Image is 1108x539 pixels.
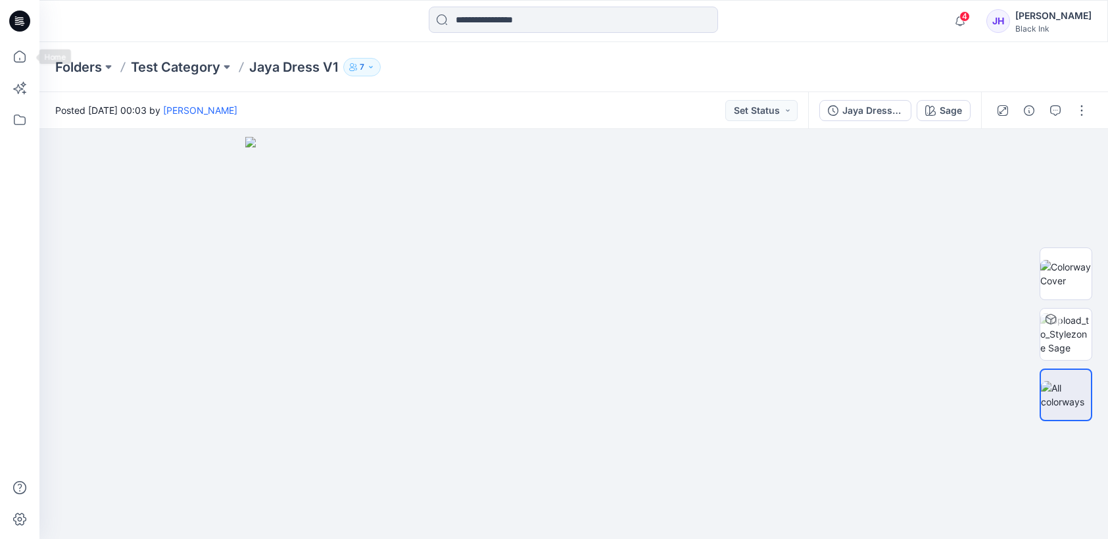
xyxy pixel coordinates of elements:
button: 7 [343,58,381,76]
div: Jaya Dress V2 [842,103,903,118]
button: Sage [917,100,971,121]
a: [PERSON_NAME] [163,105,237,116]
span: Posted [DATE] 00:03 by [55,103,237,117]
img: Upload_to_Stylezone Sage [1040,313,1092,355]
p: Jaya Dress V1 [249,58,338,76]
div: JH [986,9,1010,33]
button: Jaya Dress V2 [819,100,911,121]
div: Sage [940,103,962,118]
span: 4 [959,11,970,22]
div: Black Ink [1015,24,1092,34]
button: Details [1019,100,1040,121]
a: Test Category [131,58,220,76]
p: 7 [360,60,364,74]
img: All colorways [1041,381,1091,409]
a: Folders [55,58,102,76]
img: Colorway Cover [1040,260,1092,288]
div: [PERSON_NAME] [1015,8,1092,24]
